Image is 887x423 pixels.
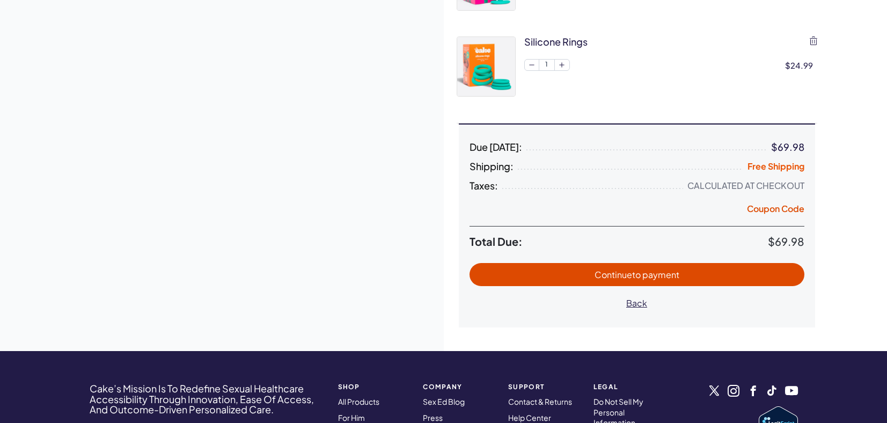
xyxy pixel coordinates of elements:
[539,60,554,70] span: 1
[626,297,647,309] span: Back
[632,269,679,280] span: to payment
[747,161,804,172] span: Free Shipping
[338,413,365,422] a: For Him
[615,291,658,315] button: Back
[338,397,379,406] a: All Products
[785,60,817,71] div: $24.99
[524,35,588,48] div: silicone rings
[508,397,572,406] a: Contact & Returns
[338,383,410,390] strong: SHOP
[768,235,804,248] span: $69.98
[470,263,804,286] button: Continueto payment
[470,142,522,152] span: Due [DATE]:
[457,37,515,96] img: toy_ecomm_refreshArtboard12.jpg
[90,383,324,415] h4: Cake’s Mission Is To Redefine Sexual Healthcare Accessibility Through Innovation, Ease Of Access,...
[470,180,498,191] span: Taxes:
[687,180,804,191] div: Calculated at Checkout
[423,413,443,422] a: Press
[595,269,679,280] span: Continue
[423,383,495,390] strong: COMPANY
[771,142,804,152] div: $69.98
[593,383,666,390] strong: Legal
[508,413,551,422] a: Help Center
[470,235,768,248] span: Total Due:
[747,203,804,218] button: Coupon Code
[423,397,465,406] a: Sex Ed Blog
[508,383,581,390] strong: Support
[470,161,514,172] span: Shipping:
